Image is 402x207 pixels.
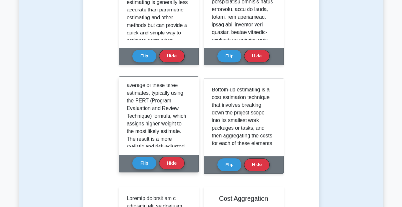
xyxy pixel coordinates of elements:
[244,158,270,171] button: Hide
[159,157,185,169] button: Hide
[159,50,185,62] button: Hide
[132,50,156,62] button: Flip
[132,157,156,169] button: Flip
[212,195,276,202] h2: Cost Aggregation
[217,50,241,62] button: Flip
[217,158,241,171] button: Flip
[244,50,270,62] button: Hide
